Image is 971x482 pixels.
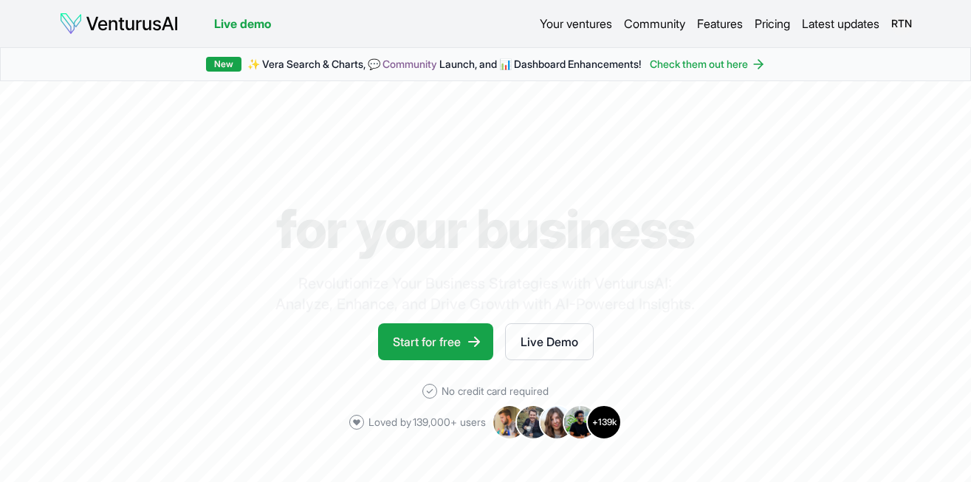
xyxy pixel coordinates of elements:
a: Live demo [214,15,271,32]
a: Start for free [378,323,493,360]
span: RTN [890,12,913,35]
span: ✨ Vera Search & Charts, 💬 Launch, and 📊 Dashboard Enhancements! [247,57,641,72]
img: Avatar 1 [492,404,527,440]
img: logo [59,12,179,35]
a: Community [382,58,437,70]
a: Latest updates [802,15,879,32]
a: Pricing [755,15,790,32]
a: Features [697,15,743,32]
img: Avatar 4 [563,404,598,440]
div: New [206,57,241,72]
a: Your ventures [540,15,612,32]
a: Live Demo [505,323,594,360]
button: RTN [891,13,912,34]
img: Avatar 2 [515,404,551,440]
a: Check them out here [650,57,766,72]
img: Avatar 3 [539,404,574,440]
a: Community [624,15,685,32]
